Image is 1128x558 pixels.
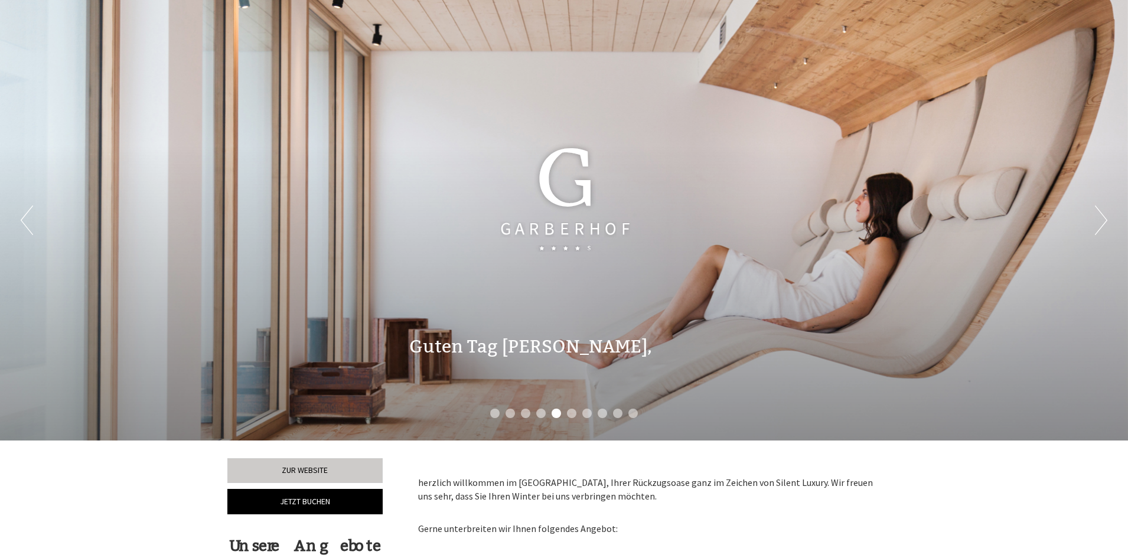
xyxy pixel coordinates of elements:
[21,205,33,235] button: Previous
[227,535,383,557] div: Unsere Angebote
[227,458,383,483] a: Zur Website
[1095,205,1107,235] button: Next
[418,476,884,503] p: herzlich willkommen im [GEOGRAPHIC_DATA], Ihrer Rückzugsoase ganz im Zeichen von Silent Luxury. W...
[227,489,383,514] a: Jetzt buchen
[409,337,652,357] h1: Guten Tag [PERSON_NAME],
[418,508,884,536] p: Gerne unterbreiten wir Ihnen folgendes Angebot:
